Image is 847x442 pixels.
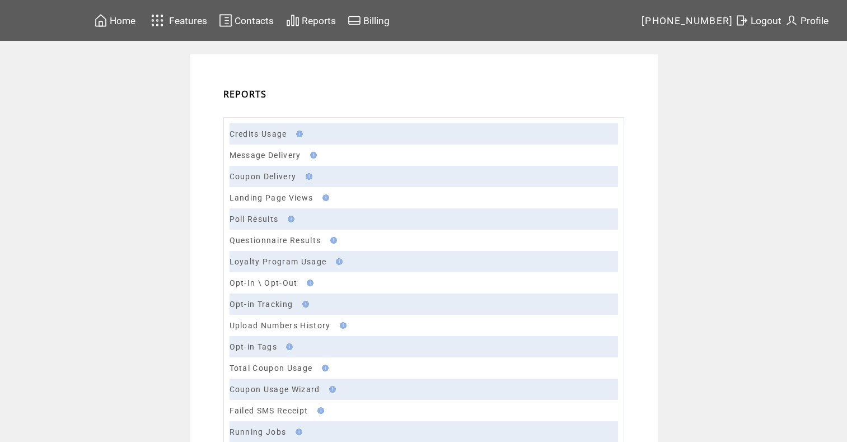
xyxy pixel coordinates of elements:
img: help.gif [284,216,294,222]
img: features.svg [148,11,167,30]
a: Home [92,12,137,29]
span: Home [110,15,135,26]
a: Coupon Usage Wizard [230,385,320,394]
img: help.gif [302,173,312,180]
img: help.gif [333,258,343,265]
img: help.gif [303,280,313,286]
a: Features [146,10,209,31]
a: Questionnaire Results [230,236,321,245]
img: help.gif [307,152,317,159]
a: Loyalty Program Usage [230,257,327,266]
a: Opt-In \ Opt-Out [230,278,298,287]
a: Total Coupon Usage [230,364,313,373]
span: [PHONE_NUMBER] [642,15,733,26]
span: REPORTS [223,88,267,100]
span: Features [169,15,207,26]
img: profile.svg [785,13,798,27]
a: Upload Numbers History [230,321,331,330]
a: Running Jobs [230,427,287,436]
img: exit.svg [735,13,748,27]
img: help.gif [319,365,329,371]
a: Credits Usage [230,129,287,138]
img: help.gif [283,343,293,350]
a: Billing [346,12,391,29]
img: help.gif [336,322,347,329]
a: Landing Page Views [230,193,313,202]
a: Coupon Delivery [230,172,297,181]
a: Opt-in Tracking [230,300,293,309]
img: help.gif [293,131,303,137]
a: Logout [733,12,783,29]
img: creidtcard.svg [348,13,361,27]
span: Reports [302,15,336,26]
span: Contacts [235,15,274,26]
img: help.gif [292,429,302,435]
img: contacts.svg [219,13,232,27]
a: Message Delivery [230,151,301,160]
a: Profile [783,12,830,29]
img: help.gif [299,301,309,308]
img: help.gif [327,237,337,244]
a: Opt-in Tags [230,342,278,351]
a: Failed SMS Receipt [230,406,308,415]
a: Poll Results [230,215,279,224]
img: help.gif [319,194,329,201]
span: Billing [363,15,390,26]
img: help.gif [314,407,324,414]
img: help.gif [326,386,336,393]
img: chart.svg [286,13,300,27]
span: Logout [751,15,782,26]
a: Contacts [217,12,275,29]
img: home.svg [94,13,107,27]
a: Reports [284,12,338,29]
span: Profile [801,15,829,26]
